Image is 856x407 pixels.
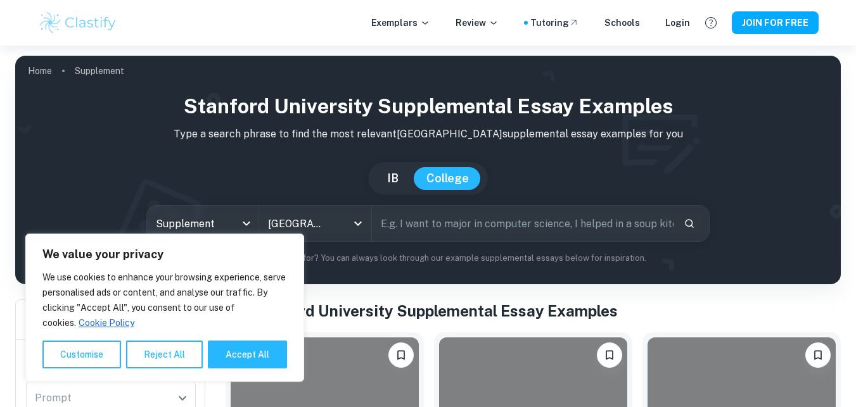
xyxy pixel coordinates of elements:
[374,167,411,190] button: IB
[414,167,482,190] button: College
[349,215,367,232] button: Open
[732,11,819,34] button: JOIN FOR FREE
[126,341,203,368] button: Reject All
[388,342,414,368] button: Please log in to bookmark exemplars
[371,16,430,30] p: Exemplars
[597,342,622,368] button: Please log in to bookmark exemplars
[42,247,287,262] p: We value your privacy
[25,252,831,265] p: Not sure what to search for? You can always look through our example supplemental essays below fo...
[604,16,640,30] a: Schools
[174,389,191,407] button: Open
[456,16,499,30] p: Review
[665,16,690,30] a: Login
[700,12,722,34] button: Help and Feedback
[530,16,579,30] a: Tutoring
[75,64,124,78] p: Supplement
[372,206,674,241] input: E.g. I want to major in computer science, I helped in a soup kitchen, I want to join the debate t...
[38,10,118,35] img: Clastify logo
[25,91,831,122] h1: Stanford University Supplemental Essay Examples
[25,234,304,382] div: We value your privacy
[78,317,135,329] a: Cookie Policy
[805,342,831,368] button: Please log in to bookmark exemplars
[42,341,121,368] button: Customise
[147,206,259,241] div: Supplement
[42,270,287,330] p: We use cookies to enhance your browsing experience, serve personalised ads or content, and analys...
[25,127,831,142] p: Type a search phrase to find the most relevant [GEOGRAPHIC_DATA] supplemental essay examples for you
[208,341,287,368] button: Accept All
[28,62,52,80] a: Home
[15,56,841,284] img: profile cover
[226,299,841,322] h1: All Stanford University Supplemental Essay Examples
[679,213,700,234] button: Search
